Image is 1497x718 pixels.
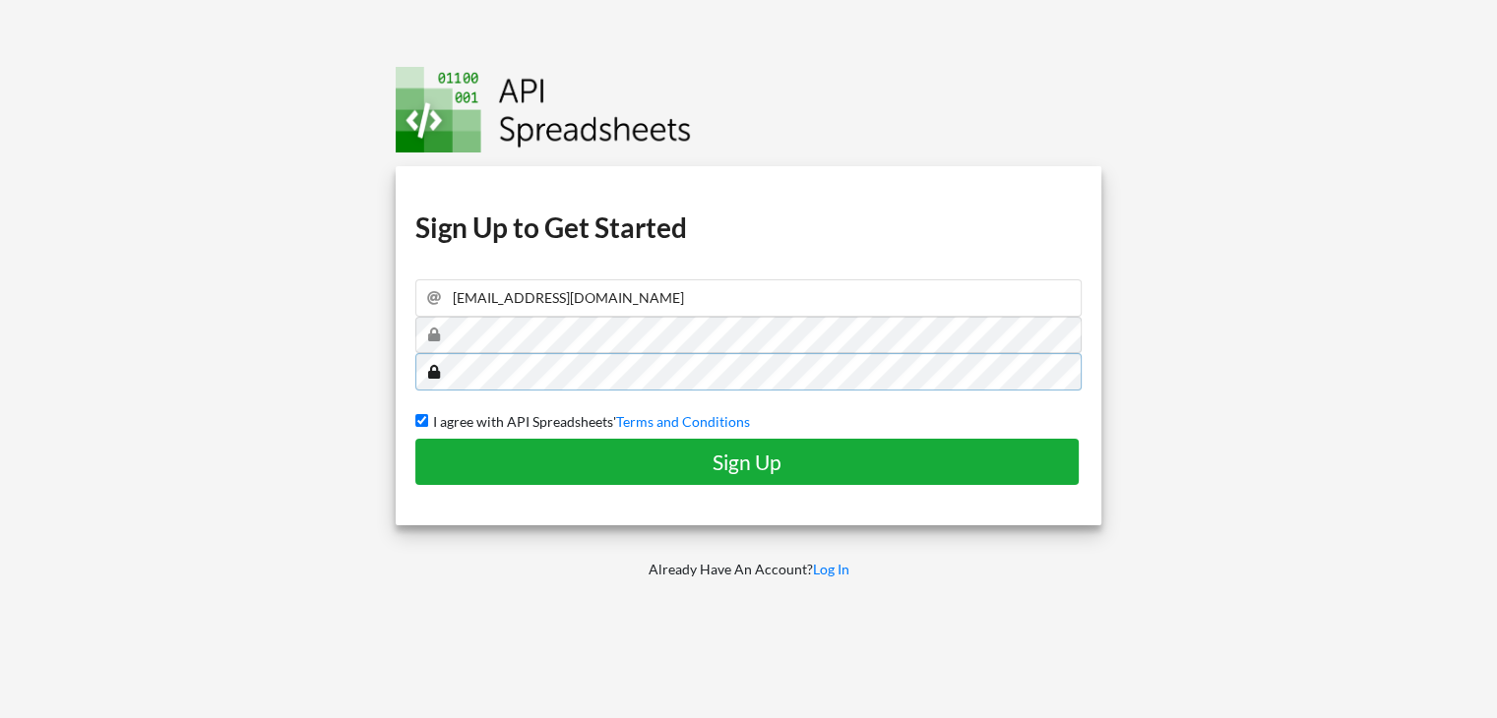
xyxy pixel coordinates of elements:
button: Sign Up [415,439,1079,485]
a: Log In [813,561,849,577]
span: I agree with API Spreadsheets' [428,413,616,430]
h1: Sign Up to Get Started [415,209,1083,245]
img: Logo.png [396,67,691,152]
a: Terms and Conditions [616,413,750,430]
p: Already Have An Account? [382,560,1116,579]
input: Email [415,279,1083,317]
h4: Sign Up [436,449,1058,474]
